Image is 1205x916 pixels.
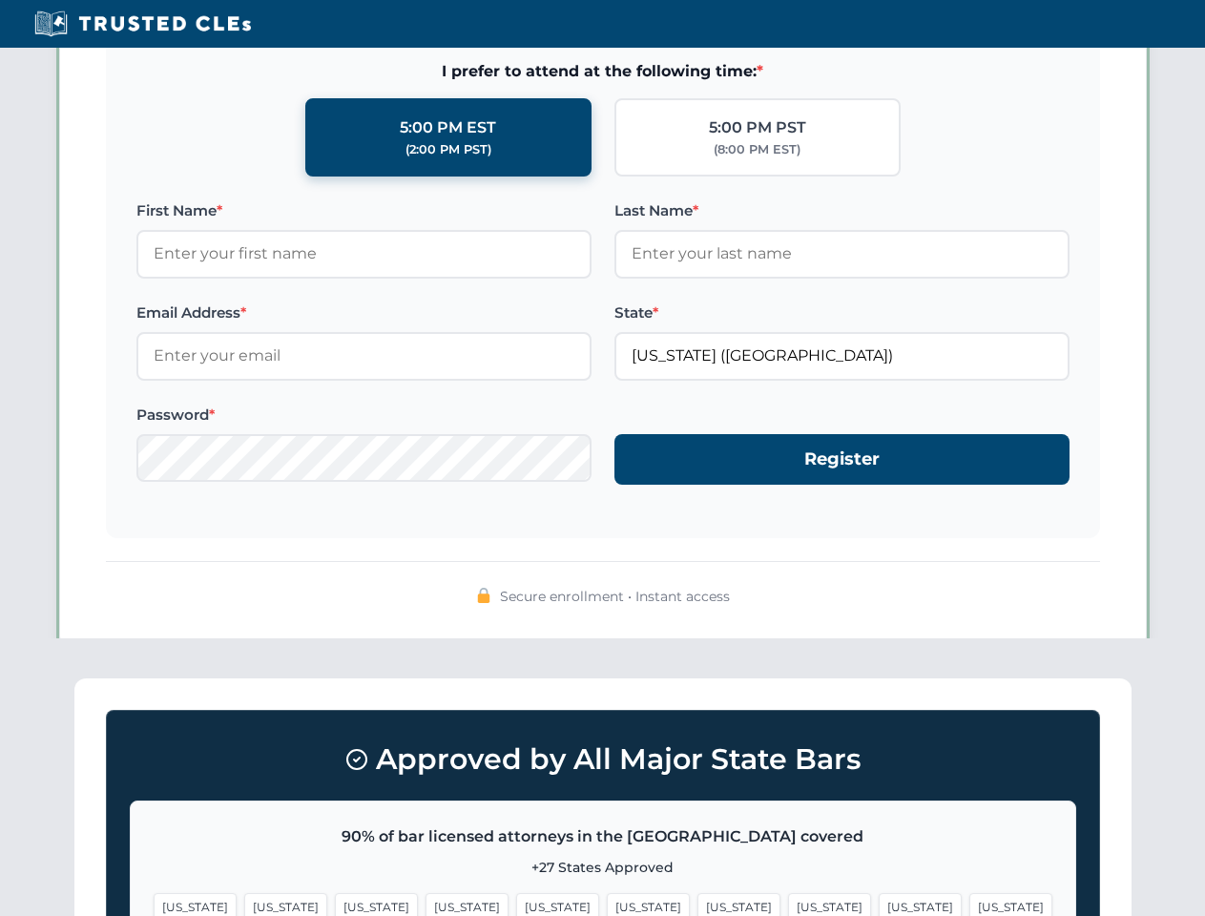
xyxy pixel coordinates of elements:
[136,332,592,380] input: Enter your email
[154,857,1052,878] p: +27 States Approved
[614,434,1070,485] button: Register
[29,10,257,38] img: Trusted CLEs
[476,588,491,603] img: 🔒
[400,115,496,140] div: 5:00 PM EST
[500,586,730,607] span: Secure enrollment • Instant access
[136,199,592,222] label: First Name
[614,199,1070,222] label: Last Name
[614,302,1070,324] label: State
[130,734,1076,785] h3: Approved by All Major State Bars
[136,404,592,427] label: Password
[405,140,491,159] div: (2:00 PM PST)
[136,230,592,278] input: Enter your first name
[154,824,1052,849] p: 90% of bar licensed attorneys in the [GEOGRAPHIC_DATA] covered
[714,140,800,159] div: (8:00 PM EST)
[709,115,806,140] div: 5:00 PM PST
[136,302,592,324] label: Email Address
[136,59,1070,84] span: I prefer to attend at the following time:
[614,332,1070,380] input: Florida (FL)
[614,230,1070,278] input: Enter your last name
